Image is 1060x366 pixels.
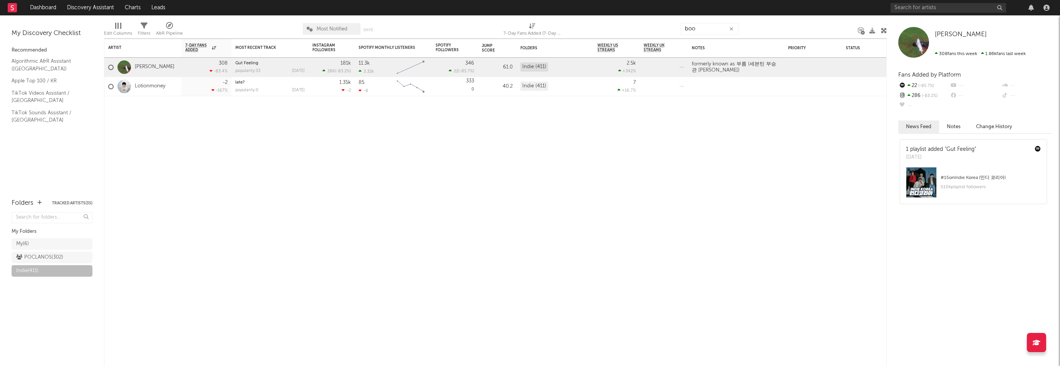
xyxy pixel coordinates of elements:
div: 7-Day Fans Added (7-Day Fans Added) [503,19,561,42]
div: 3.32k [359,69,374,74]
div: -167 % [211,88,228,93]
a: My(6) [12,238,92,250]
button: Change History [968,120,1020,133]
div: Artist [108,45,166,50]
a: late? [235,80,245,85]
input: Search for artists [891,3,1006,13]
div: [DATE] [292,88,305,92]
div: 40.2 [482,82,513,91]
div: ( ) [322,69,351,74]
a: [PERSON_NAME] [135,64,174,70]
div: -- [1001,81,1052,91]
span: -2 [347,89,351,93]
a: Algorithmic A&R Assistant ([GEOGRAPHIC_DATA]) [12,57,85,73]
a: "Gut Feeling" [945,147,976,152]
div: -- [949,91,1001,101]
a: Lotionmoney [135,83,165,90]
div: # 15 on Indie Korea (인디 코리아) [941,173,1041,182]
input: Search for folders... [12,212,92,223]
div: late? [235,80,305,85]
div: +16.7 % [617,88,636,93]
div: Jump Score [482,43,501,53]
div: -8 [359,88,368,93]
div: -- [1001,91,1052,101]
div: formerly known as 부름 (세븐틴 부승관 [PERSON_NAME]) [688,61,784,73]
a: Indie(411) [12,265,92,277]
div: Indie ( 411 ) [16,266,39,276]
div: 2.5k [627,61,636,66]
div: My ( 6 ) [16,239,29,249]
div: -- [949,81,1001,91]
div: Folders [12,199,34,208]
button: News Feed [898,120,939,133]
div: 22 [898,81,949,91]
div: ( ) [449,69,474,74]
svg: Chart title [393,58,428,77]
div: 1 playlist added [906,145,976,154]
div: 0 [436,77,474,96]
span: -85.7 % [917,84,934,88]
div: 510k playlist followers [941,182,1041,192]
span: Most Notified [317,27,347,32]
span: 1.86k fans last week [935,52,1026,56]
div: 308 [219,61,228,66]
span: 22 [454,69,458,74]
a: [PERSON_NAME] [935,31,987,38]
div: Edit Columns [104,19,132,42]
div: 181k [340,61,351,66]
div: 7-Day Fans Added (7-Day Fans Added) [503,29,561,38]
div: Edit Columns [104,29,132,38]
span: Weekly UK Streams [644,43,673,52]
div: Folders [520,46,578,50]
div: -- [898,101,949,111]
div: -83.4 % [210,69,228,74]
div: popularity: 33 [235,69,260,73]
div: Filters [138,29,150,38]
span: 286 [327,69,335,74]
div: +342 % [618,69,636,74]
button: Save [363,28,373,32]
div: Indie (411) [520,82,548,91]
a: #15onIndie Korea (인디 코리아)510kplaylist followers [900,167,1047,204]
span: -83.2 % [336,69,350,74]
span: -85.7 % [460,69,473,74]
div: 333 [466,79,474,84]
span: Weekly US Streams [597,43,624,52]
div: My Folders [12,227,92,236]
div: 1.35k [339,80,351,85]
span: 7-Day Fans Added [185,43,210,52]
div: [DATE] [906,154,976,161]
div: 85 [359,80,364,85]
svg: Chart title [393,77,428,96]
div: Spotify Followers [436,43,463,52]
div: Gut Feeling [235,61,305,65]
div: 286 [898,91,949,101]
div: Spotify Monthly Listeners [359,45,416,50]
div: Most Recent Track [235,45,293,50]
div: [DATE] [292,69,305,73]
button: Tracked Artists(35) [52,201,92,205]
div: Recommended [12,46,92,55]
div: popularity: 0 [235,88,258,92]
div: 7 [633,80,636,85]
div: 61.0 [482,63,513,72]
a: POCLANOS(302) [12,252,92,263]
a: Apple Top 100 / KR [12,77,85,85]
div: A&R Pipeline [156,19,183,42]
div: My Discovery Checklist [12,29,92,38]
div: 346 [465,61,474,66]
span: 308 fans this week [935,52,977,56]
div: -2 [223,80,228,85]
div: 11.3k [359,61,370,66]
a: TikTok Sounds Assistant / [GEOGRAPHIC_DATA] [12,109,85,124]
input: Search... [681,23,738,35]
div: Notes [692,46,769,50]
div: Indie (411) [520,62,548,72]
div: Priority [788,46,819,50]
div: Filters [138,19,150,42]
a: TikTok Videos Assistant / [GEOGRAPHIC_DATA] [12,89,85,105]
span: -83.2 % [921,94,938,98]
div: Status [846,46,896,50]
a: Gut Feeling [235,61,258,65]
button: Notes [939,120,968,133]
